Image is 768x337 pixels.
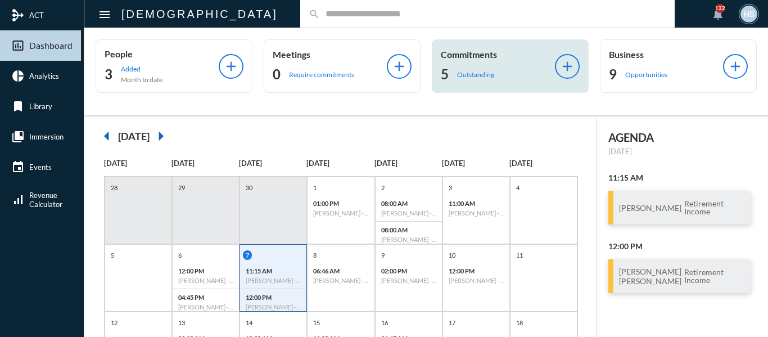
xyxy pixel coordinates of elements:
h6: [PERSON_NAME] - [PERSON_NAME] - Investment [313,209,368,217]
p: 15 [310,318,323,327]
h2: [DATE] [118,130,150,142]
h2: 12:00 PM [608,241,751,251]
h6: [PERSON_NAME] - [PERSON_NAME] - Review [381,236,436,243]
p: 6 [175,250,184,260]
p: Outstanding [457,70,494,79]
p: 08:00 AM [381,226,436,233]
p: Month to date [121,75,162,84]
h6: [PERSON_NAME] - [PERSON_NAME] - Retirement Income [246,303,301,311]
mat-icon: signal_cellular_alt [11,193,25,206]
p: 17 [446,318,458,327]
mat-icon: insert_chart_outlined [11,39,25,52]
span: Retirement Income [681,199,746,217]
h3: [PERSON_NAME] [PERSON_NAME] [619,267,681,286]
p: 04:45 PM [178,294,233,301]
mat-icon: pie_chart [11,69,25,83]
div: HS [740,6,757,23]
p: 3 [446,183,455,192]
mat-icon: arrow_left [96,125,118,147]
mat-icon: add [223,59,239,74]
button: Toggle sidenav [93,3,116,25]
mat-icon: mediation [11,8,25,22]
p: 1 [310,183,319,192]
p: 18 [513,318,526,327]
p: 7 [243,250,252,260]
p: 29 [175,183,188,192]
mat-icon: event [11,160,25,174]
span: Retirement Income [681,267,746,285]
h3: [PERSON_NAME] [619,203,681,213]
h2: 5 [441,65,449,83]
mat-icon: bookmark [11,100,25,113]
p: 16 [378,318,391,327]
span: Revenue Calculator [29,191,62,209]
p: 01:00 PM [313,200,368,207]
p: [DATE] [442,159,509,168]
div: 132 [716,4,725,13]
mat-icon: search [309,8,320,20]
h2: 0 [273,65,281,83]
p: 12:00 PM [449,267,504,275]
h6: [PERSON_NAME] - Retirement Income [246,277,301,284]
p: Commitments [441,49,555,60]
p: 14 [243,318,255,327]
p: 02:00 PM [381,267,436,275]
mat-icon: collections_bookmark [11,130,25,143]
h2: [DEMOGRAPHIC_DATA] [121,5,278,23]
p: [DATE] [374,159,442,168]
p: 8 [310,250,319,260]
p: 28 [108,183,120,192]
mat-icon: add [559,59,575,74]
p: Require commitments [289,70,354,79]
h6: [PERSON_NAME] - Review [449,209,504,217]
p: Business [609,49,723,60]
p: 5 [108,250,117,260]
span: ACT [29,11,44,20]
p: 9 [378,250,387,260]
h6: [PERSON_NAME] - [PERSON_NAME] - Review [313,277,368,284]
p: [DATE] [608,147,751,156]
p: 11 [513,250,526,260]
span: Library [29,102,52,111]
h2: 3 [105,65,112,83]
mat-icon: arrow_right [150,125,172,147]
p: 11:15 AM [246,267,301,275]
h6: [PERSON_NAME] - Action [381,277,436,284]
h2: 9 [609,65,617,83]
span: Dashboard [29,41,73,51]
p: 08:00 AM [381,200,436,207]
p: 10 [446,250,458,260]
p: [DATE] [509,159,577,168]
span: Immersion [29,132,64,141]
p: [DATE] [239,159,306,168]
mat-icon: notifications [711,7,725,21]
span: Analytics [29,71,59,80]
mat-icon: Side nav toggle icon [98,8,111,21]
mat-icon: add [391,59,407,74]
h2: 11:15 AM [608,173,751,182]
h6: [PERSON_NAME] - [PERSON_NAME] - Investment Compliance Review [381,209,436,217]
p: Opportunities [625,70,667,79]
h6: [PERSON_NAME] - Retirement Doctrine II [178,303,233,311]
p: 13 [175,318,188,327]
p: Added [121,65,162,73]
p: 12 [108,318,120,327]
h6: [PERSON_NAME] - [PERSON_NAME] - Life With [PERSON_NAME] [449,277,504,284]
span: Events [29,163,52,172]
p: 12:00 PM [178,267,233,275]
h2: AGENDA [608,131,751,144]
p: Meetings [273,49,387,60]
p: 11:00 AM [449,200,504,207]
p: [DATE] [306,159,374,168]
p: 12:00 PM [246,294,301,301]
p: People [105,48,219,59]
h6: [PERSON_NAME] - Review [178,277,233,284]
mat-icon: add [728,59,743,74]
p: [DATE] [104,159,171,168]
p: [DATE] [171,159,239,168]
p: 4 [513,183,522,192]
p: 30 [243,183,255,192]
p: 2 [378,183,387,192]
p: 06:46 AM [313,267,368,275]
